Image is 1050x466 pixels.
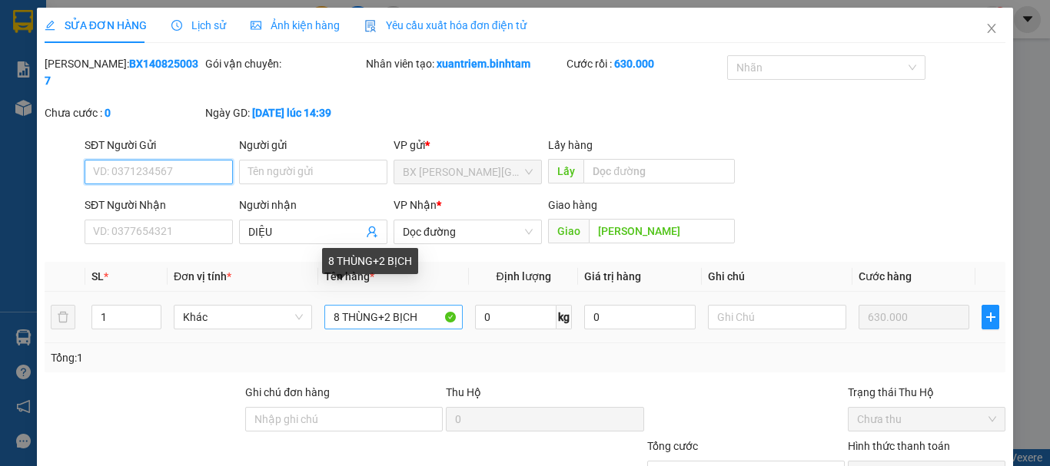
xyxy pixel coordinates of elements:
[394,137,542,154] div: VP gửi
[205,55,363,72] div: Gói vận chuyển:
[45,104,202,121] div: Chưa cước :
[708,305,846,329] input: Ghi Chú
[85,137,233,154] div: SĐT Người Gửi
[6,12,52,81] img: logo
[239,137,387,154] div: Người gửi
[567,55,724,72] div: Cước rồi :
[985,22,998,35] span: close
[105,107,111,119] b: 0
[51,305,75,329] button: delete
[496,270,550,283] span: Định lượng
[859,305,969,329] input: 0
[982,311,998,323] span: plus
[55,8,208,51] strong: CÔNG TY CP BÌNH TÂM
[55,54,214,83] span: 0941 78 2525
[584,270,641,283] span: Giá trị hàng
[394,199,437,211] span: VP Nhận
[366,55,563,72] div: Nhân viên tạo:
[91,270,104,283] span: SL
[647,440,698,452] span: Tổng cước
[548,199,597,211] span: Giao hàng
[45,55,202,89] div: [PERSON_NAME]:
[614,58,654,70] b: 630.000
[45,19,147,31] span: SỬA ĐƠN HÀNG
[45,20,55,31] span: edit
[366,226,378,238] span: user-add
[51,349,407,366] div: Tổng: 1
[239,197,387,213] div: Người nhận
[174,270,231,283] span: Đơn vị tính
[364,19,527,31] span: Yêu cầu xuất hóa đơn điện tử
[364,20,377,32] img: icon
[437,58,530,70] b: xuantriem.binhtam
[589,219,735,243] input: Dọc đường
[848,384,1005,401] div: Trạng thái Thu Hộ
[245,407,443,431] input: Ghi chú đơn hàng
[702,262,852,292] th: Ghi chú
[6,88,224,117] span: BX [PERSON_NAME][GEOGRAPHIC_DATA][PERSON_NAME] -
[848,440,950,452] label: Hình thức thanh toán
[205,104,363,121] div: Ngày GD:
[403,160,533,183] span: BX Quảng Ngãi
[55,54,214,83] span: BX Quảng Ngãi ĐT:
[548,139,593,151] span: Lấy hàng
[982,305,999,329] button: plus
[324,305,463,329] input: VD: Bàn, Ghế
[251,19,340,31] span: Ảnh kiện hàng
[6,88,28,103] span: Gửi:
[970,8,1013,51] button: Close
[548,159,583,183] span: Lấy
[322,248,418,274] div: 8 THÙNG+2 BỊCH
[557,305,572,329] span: kg
[403,220,533,243] span: Dọc đường
[857,408,996,431] span: Chưa thu
[583,159,735,183] input: Dọc đường
[171,19,226,31] span: Lịch sử
[252,107,331,119] b: [DATE] lúc 14:39
[251,20,261,31] span: picture
[245,386,330,398] label: Ghi chú đơn hàng
[171,20,182,31] span: clock-circle
[85,197,233,213] div: SĐT Người Nhận
[183,306,303,329] span: Khác
[859,270,912,283] span: Cước hàng
[548,219,589,243] span: Giao
[446,386,481,398] span: Thu Hộ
